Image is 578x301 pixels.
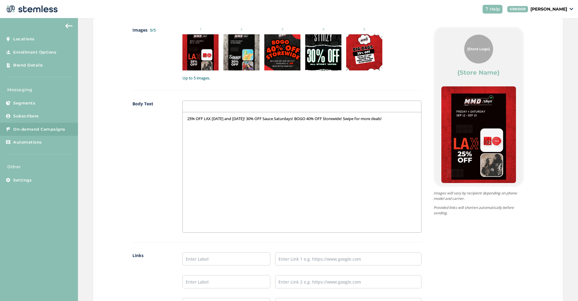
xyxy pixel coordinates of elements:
[13,126,65,132] span: On-demand Campaigns
[132,101,171,233] label: Body Text
[13,36,35,42] span: Locations
[13,100,35,106] span: Segments
[187,116,416,121] p: 25% OFF LAX [DATE] and [DATE]! 30% OFF Sauce Saturdays! BOGO 40% OFF Storewide! Swipe for more de...
[457,68,500,77] label: {Store Name}
[182,75,421,81] label: Up to 5 images.
[507,6,528,12] div: VENDOR
[13,139,42,145] span: Automations
[433,205,524,216] p: Provided links will shorten automatically before sending.
[275,275,421,288] input: Enter Link 2 e.g. https://www.google.com
[150,27,156,33] label: 5/5
[223,34,259,70] img: wX2lkcahndgzgAAAABJRU5ErkJggg==
[346,27,382,32] small: 5
[5,3,58,15] img: logo-dark-0685b13c.svg
[13,62,43,68] span: Brand Details
[485,7,489,11] img: icon-help-white-03924b79.svg
[346,34,382,70] img: tIbmD32IAhK8fkKW6BUJoqEkaN8meXgaCaICCbzdGkqqQcF7awLbmKo3tKHxx7UjMrxvoKAvC74ABQFHkJkz5jcAAAAASUVOR...
[441,86,516,183] img: AAuwFcXkI3ubAAAAAElFTkSuQmCC
[530,6,567,12] p: [PERSON_NAME]
[433,191,524,201] p: Images will vary by recipient depending on phone model and carrier.
[182,27,219,32] small: 1
[13,177,32,183] span: Settings
[223,27,259,32] small: 2
[132,27,171,81] label: Images
[305,27,341,32] small: 4
[182,34,219,70] img: AAuwFcXkI3ubAAAAAElFTkSuQmCC
[264,34,300,70] img: J130qQ9SFYhh4f3Ml2wvp0uz+x34q5TQmlbAAAAABJRU5ErkJggg==
[305,34,341,70] img: 9k=
[548,272,578,301] iframe: Chat Widget
[490,6,500,12] span: Help
[275,252,421,265] input: Enter Link 1 e.g. https://www.google.com
[182,275,270,288] input: Enter Label
[13,113,39,119] span: Subscribers
[182,252,270,265] input: Enter Label
[65,23,73,28] img: icon-arrow-back-accent-c549486e.svg
[13,49,56,55] span: Enrollment Options
[467,46,490,52] span: {Store Logo}
[570,8,573,10] img: icon_down-arrow-small-66adaf34.svg
[264,27,300,32] small: 3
